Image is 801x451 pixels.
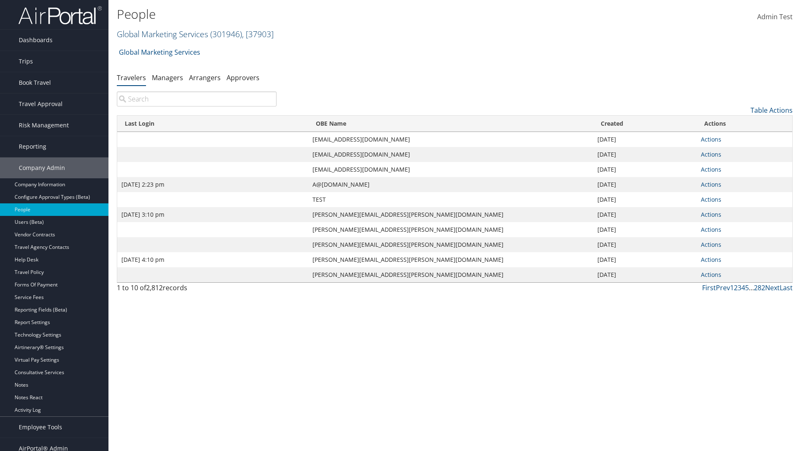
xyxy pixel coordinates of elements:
[117,28,274,40] a: Global Marketing Services
[210,28,242,40] span: ( 301946 )
[757,12,793,21] span: Admin Test
[242,28,274,40] span: , [ 37903 ]
[308,147,594,162] td: [EMAIL_ADDRESS][DOMAIN_NAME]
[117,116,308,132] th: Last Login: activate to sort column ascending
[593,192,697,207] td: [DATE]
[593,116,697,132] th: Created: activate to sort column ascending
[765,283,780,292] a: Next
[701,150,721,158] a: Actions
[308,222,594,237] td: [PERSON_NAME][EMAIL_ADDRESS][PERSON_NAME][DOMAIN_NAME]
[308,207,594,222] td: [PERSON_NAME][EMAIL_ADDRESS][PERSON_NAME][DOMAIN_NAME]
[701,256,721,264] a: Actions
[701,210,721,218] a: Actions
[593,252,697,267] td: [DATE]
[716,283,730,292] a: Prev
[749,283,754,292] span: …
[701,195,721,203] a: Actions
[308,252,594,267] td: [PERSON_NAME][EMAIL_ADDRESS][PERSON_NAME][DOMAIN_NAME]
[730,283,734,292] a: 1
[308,132,594,147] td: [EMAIL_ADDRESS][DOMAIN_NAME]
[593,162,697,177] td: [DATE]
[593,267,697,282] td: [DATE]
[152,73,183,82] a: Managers
[19,94,63,114] span: Travel Approval
[19,115,69,136] span: Risk Management
[117,252,308,267] td: [DATE] 4:10 pm
[19,136,46,157] span: Reporting
[19,157,65,178] span: Company Admin
[701,271,721,279] a: Actions
[117,207,308,222] td: [DATE] 3:10 pm
[308,237,594,252] td: [PERSON_NAME][EMAIL_ADDRESS][PERSON_NAME][DOMAIN_NAME]
[593,132,697,147] td: [DATE]
[117,91,277,106] input: Search
[593,177,697,192] td: [DATE]
[308,192,594,207] td: TEST
[701,225,721,233] a: Actions
[308,267,594,282] td: [PERSON_NAME][EMAIL_ADDRESS][PERSON_NAME][DOMAIN_NAME]
[227,73,259,82] a: Approvers
[754,283,765,292] a: 282
[308,177,594,192] td: A@[DOMAIN_NAME]
[741,283,745,292] a: 4
[19,72,51,93] span: Book Travel
[19,51,33,72] span: Trips
[593,237,697,252] td: [DATE]
[697,116,792,132] th: Actions
[19,417,62,438] span: Employee Tools
[593,207,697,222] td: [DATE]
[308,162,594,177] td: [EMAIL_ADDRESS][DOMAIN_NAME]
[738,283,741,292] a: 3
[146,283,163,292] span: 2,812
[751,106,793,115] a: Table Actions
[780,283,793,292] a: Last
[734,283,738,292] a: 2
[117,177,308,192] td: [DATE] 2:23 pm
[701,241,721,248] a: Actions
[119,44,200,61] a: Global Marketing Services
[745,283,749,292] a: 5
[701,135,721,143] a: Actions
[117,73,146,82] a: Travelers
[117,283,277,297] div: 1 to 10 of records
[189,73,221,82] a: Arrangers
[757,4,793,30] a: Admin Test
[593,222,697,237] td: [DATE]
[18,5,102,25] img: airportal-logo.png
[593,147,697,162] td: [DATE]
[308,116,594,132] th: OBE Name: activate to sort column ascending
[701,165,721,173] a: Actions
[701,180,721,188] a: Actions
[19,30,53,51] span: Dashboards
[702,283,716,292] a: First
[117,5,567,23] h1: People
